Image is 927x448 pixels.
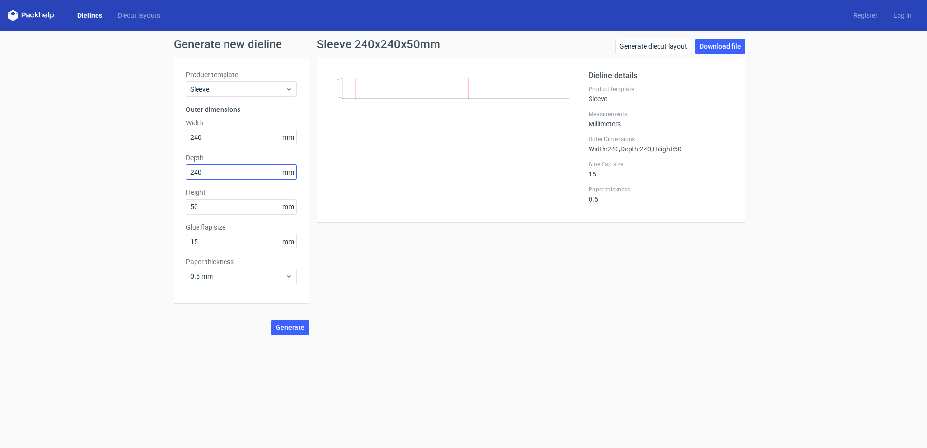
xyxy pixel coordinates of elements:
[615,39,691,54] a: Generate diecut layout
[280,130,296,145] span: mm
[186,257,297,267] label: Paper thickness
[70,11,110,20] a: Dielines
[186,118,297,128] label: Width
[280,165,296,179] span: mm
[589,161,733,168] label: Glue flap size
[271,320,309,335] button: Generate
[589,110,733,128] div: Millimeters
[190,272,285,281] span: 0.5 mm
[845,11,885,20] a: Register
[589,161,733,178] div: 15
[186,222,297,232] label: Glue flap size
[280,200,296,214] span: mm
[174,39,753,50] h1: Generate new dieline
[619,145,651,153] span: , Depth : 240
[317,39,440,50] h1: Sleeve 240x240x50mm
[695,39,745,54] a: Download file
[589,186,733,193] label: Paper thickness
[186,153,297,163] label: Depth
[885,11,919,20] a: Log in
[589,145,619,153] span: Width : 240
[589,85,733,93] label: Product template
[190,84,285,94] span: Sleeve
[589,136,733,143] label: Outer Dimensions
[589,186,733,203] div: 0.5
[651,145,682,153] span: , Height : 50
[280,234,296,249] span: mm
[589,110,733,118] label: Measurements
[589,85,733,103] div: Sleeve
[276,324,305,331] span: Generate
[110,11,168,20] a: Diecut layouts
[589,70,733,81] h2: Dieline details
[186,188,297,197] label: Height
[186,105,297,114] h3: Outer dimensions
[186,70,297,80] label: Product template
